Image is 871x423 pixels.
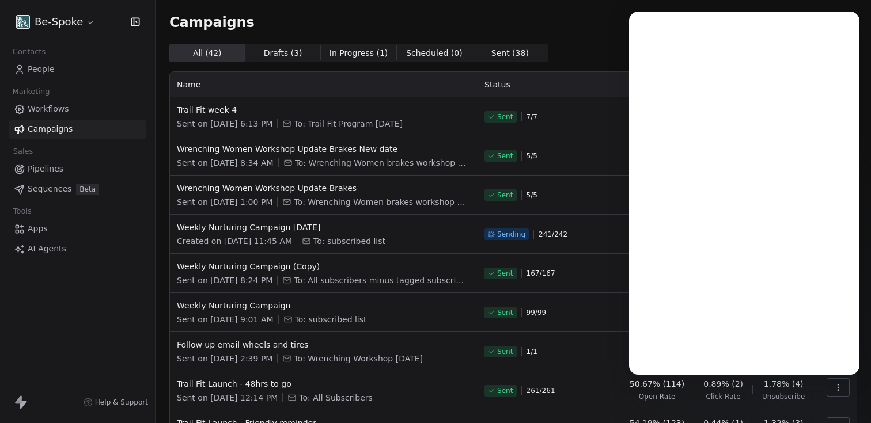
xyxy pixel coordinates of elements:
iframe: Intercom live chat [832,384,859,411]
span: 0.89% (2) [703,378,743,390]
th: Name [170,72,478,97]
span: Follow up email wheels and tires [177,339,471,350]
a: SequencesBeta [9,180,146,199]
span: Weekly Nurturing Campaign (Copy) [177,261,471,272]
span: Sent [497,386,513,395]
a: Help & Support [84,398,148,407]
span: Unsubscribe [762,392,805,401]
span: Wrenching Women Workshop Update Brakes [177,182,471,194]
span: To: subscribed list [295,314,367,325]
span: 1 / 1 [527,347,537,356]
span: Sent ( 38 ) [491,47,529,59]
th: Status [478,72,622,97]
span: Sent on [DATE] 1:00 PM [177,196,272,208]
span: 99 / 99 [527,308,547,317]
span: Pipelines [28,163,63,175]
span: Sent on [DATE] 12:14 PM [177,392,278,403]
span: In Progress ( 1 ) [330,47,388,59]
span: Marketing [7,83,55,100]
span: Beta [76,184,99,195]
span: AI Agents [28,243,66,255]
a: Campaigns [9,120,146,139]
span: Sent [497,347,513,356]
span: Sent on [DATE] 9:01 AM [177,314,274,325]
span: Sales [8,143,38,160]
span: Sent on [DATE] 2:39 PM [177,353,272,364]
span: Sending [497,230,525,239]
span: To: Wrenching Women brakes workshop 25 [294,196,467,208]
span: Sent on [DATE] 8:34 AM [177,157,274,169]
span: 167 / 167 [527,269,555,278]
span: To: Trail Fit Program July 2025 [294,118,403,129]
span: To: Wrenching Workshop July 2025 [294,353,423,364]
iframe: Intercom live chat [629,12,859,375]
span: Trail Fit week 4 [177,104,471,116]
span: To: All Subscribers [299,392,373,403]
span: Tools [8,203,36,220]
span: 7 / 7 [527,112,537,121]
span: Apps [28,223,48,235]
span: People [28,63,55,75]
span: Sequences [28,183,71,195]
span: Sent on [DATE] 6:13 PM [177,118,272,129]
span: To: Wrenching Women brakes workshop 25 [295,157,468,169]
span: Weekly Nurturing Campaign [177,300,471,311]
button: Be-Spoke [14,12,97,32]
span: 5 / 5 [527,151,537,161]
span: Created on [DATE] 11:45 AM [177,235,292,247]
span: Sent [497,269,513,278]
span: Trail Fit Launch - 48hrs to go [177,378,471,390]
span: Wrenching Women Workshop Update Brakes New date [177,143,471,155]
span: To: All subscribers minus tagged subscribed [294,275,467,286]
span: 261 / 261 [527,386,555,395]
span: Campaigns [28,123,73,135]
span: 1.78% (4) [764,378,804,390]
span: Sent [497,190,513,200]
span: Sent [497,308,513,317]
span: Contacts [7,43,51,60]
a: People [9,60,146,79]
span: Drafts ( 3 ) [264,47,302,59]
a: Apps [9,219,146,238]
span: Sent [497,151,513,161]
span: 5 / 5 [527,190,537,200]
a: Workflows [9,100,146,119]
span: Be-Spoke [35,14,83,29]
span: Campaigns [169,14,255,30]
span: To: subscribed list [313,235,385,247]
span: Scheduled ( 0 ) [406,47,463,59]
span: Sent on [DATE] 8:24 PM [177,275,272,286]
span: Workflows [28,103,69,115]
span: Sent [497,112,513,121]
span: Help & Support [95,398,148,407]
a: Pipelines [9,159,146,178]
span: 241 / 242 [539,230,567,239]
th: Analytics [622,72,813,97]
span: 50.67% (114) [630,378,684,390]
span: Open Rate [639,392,676,401]
a: AI Agents [9,239,146,258]
span: Click Rate [706,392,741,401]
span: Weekly Nurturing Campaign [DATE] [177,222,471,233]
img: Facebook%20profile%20picture.png [16,15,30,29]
